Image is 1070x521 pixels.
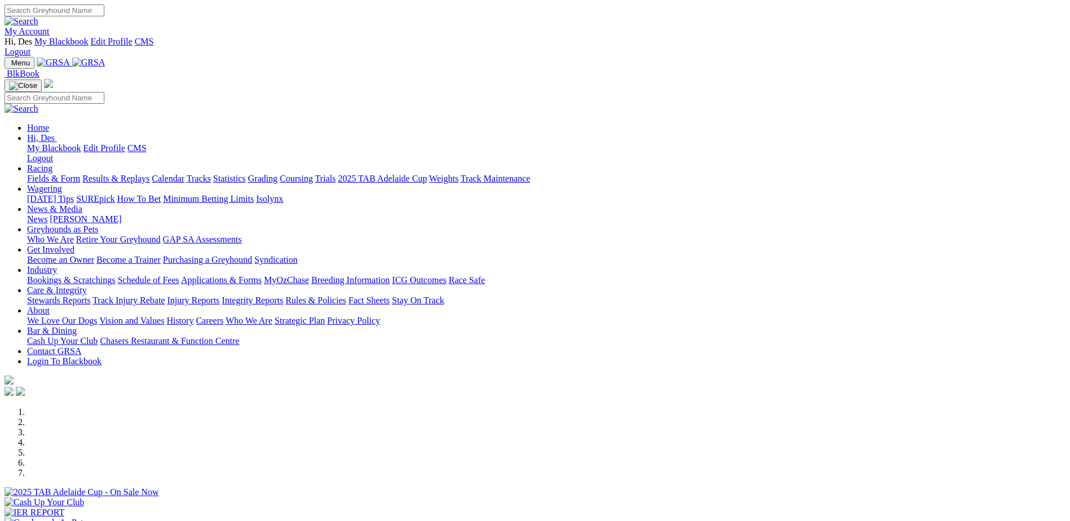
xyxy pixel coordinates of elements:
[83,143,125,153] a: Edit Profile
[248,174,278,183] a: Grading
[5,80,42,92] button: Toggle navigation
[5,57,34,69] button: Toggle navigation
[5,37,32,46] span: Hi, Des
[213,174,246,183] a: Statistics
[392,275,446,285] a: ICG Outcomes
[27,265,57,275] a: Industry
[135,37,154,46] a: CMS
[7,69,39,78] span: BlkBook
[9,81,37,90] img: Close
[167,295,219,305] a: Injury Reports
[27,285,87,295] a: Care & Integrity
[5,16,38,27] img: Search
[27,224,98,234] a: Greyhounds as Pets
[27,316,1065,326] div: About
[187,174,211,183] a: Tracks
[5,376,14,385] img: logo-grsa-white.png
[27,306,50,315] a: About
[311,275,390,285] a: Breeding Information
[27,194,74,204] a: [DATE] Tips
[181,275,262,285] a: Applications & Forms
[5,37,1065,57] div: My Account
[27,356,102,366] a: Login To Blackbook
[27,133,55,143] span: Hi, Des
[100,336,239,346] a: Chasers Restaurant & Function Centre
[196,316,223,325] a: Careers
[163,194,254,204] a: Minimum Betting Limits
[163,255,252,264] a: Purchasing a Greyhound
[27,235,1065,245] div: Greyhounds as Pets
[349,295,390,305] a: Fact Sheets
[27,336,98,346] a: Cash Up Your Club
[327,316,380,325] a: Privacy Policy
[27,174,80,183] a: Fields & Form
[93,295,165,305] a: Track Injury Rebate
[27,174,1065,184] div: Racing
[5,47,30,56] a: Logout
[166,316,193,325] a: History
[27,214,47,224] a: News
[275,316,325,325] a: Strategic Plan
[82,174,149,183] a: Results & Replays
[27,184,62,193] a: Wagering
[5,387,14,396] img: facebook.svg
[50,214,121,224] a: [PERSON_NAME]
[34,37,89,46] a: My Blackbook
[27,245,74,254] a: Get Involved
[72,58,105,68] img: GRSA
[256,194,283,204] a: Isolynx
[5,104,38,114] img: Search
[5,497,84,507] img: Cash Up Your Club
[264,275,309,285] a: MyOzChase
[27,295,1065,306] div: Care & Integrity
[285,295,346,305] a: Rules & Policies
[226,316,272,325] a: Who We Are
[27,164,52,173] a: Racing
[392,295,444,305] a: Stay On Track
[27,123,49,133] a: Home
[90,37,132,46] a: Edit Profile
[5,27,50,36] a: My Account
[152,174,184,183] a: Calendar
[27,235,74,244] a: Who We Are
[280,174,313,183] a: Coursing
[27,336,1065,346] div: Bar & Dining
[448,275,485,285] a: Race Safe
[117,194,161,204] a: How To Bet
[76,194,115,204] a: SUREpick
[27,346,81,356] a: Contact GRSA
[5,507,64,518] img: IER REPORT
[16,387,25,396] img: twitter.svg
[5,487,159,497] img: 2025 TAB Adelaide Cup - On Sale Now
[27,214,1065,224] div: News & Media
[254,255,297,264] a: Syndication
[27,275,1065,285] div: Industry
[99,316,164,325] a: Vision and Values
[96,255,161,264] a: Become a Trainer
[163,235,242,244] a: GAP SA Assessments
[37,58,70,68] img: GRSA
[127,143,147,153] a: CMS
[44,79,53,88] img: logo-grsa-white.png
[222,295,283,305] a: Integrity Reports
[27,255,94,264] a: Become an Owner
[117,275,179,285] a: Schedule of Fees
[11,59,30,67] span: Menu
[5,69,39,78] a: BlkBook
[461,174,530,183] a: Track Maintenance
[27,295,90,305] a: Stewards Reports
[76,235,161,244] a: Retire Your Greyhound
[27,326,77,335] a: Bar & Dining
[5,5,104,16] input: Search
[27,133,57,143] a: Hi, Des
[338,174,427,183] a: 2025 TAB Adelaide Cup
[27,275,115,285] a: Bookings & Scratchings
[27,194,1065,204] div: Wagering
[5,92,104,104] input: Search
[27,255,1065,265] div: Get Involved
[27,316,97,325] a: We Love Our Dogs
[315,174,336,183] a: Trials
[429,174,459,183] a: Weights
[27,153,53,163] a: Logout
[27,143,81,153] a: My Blackbook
